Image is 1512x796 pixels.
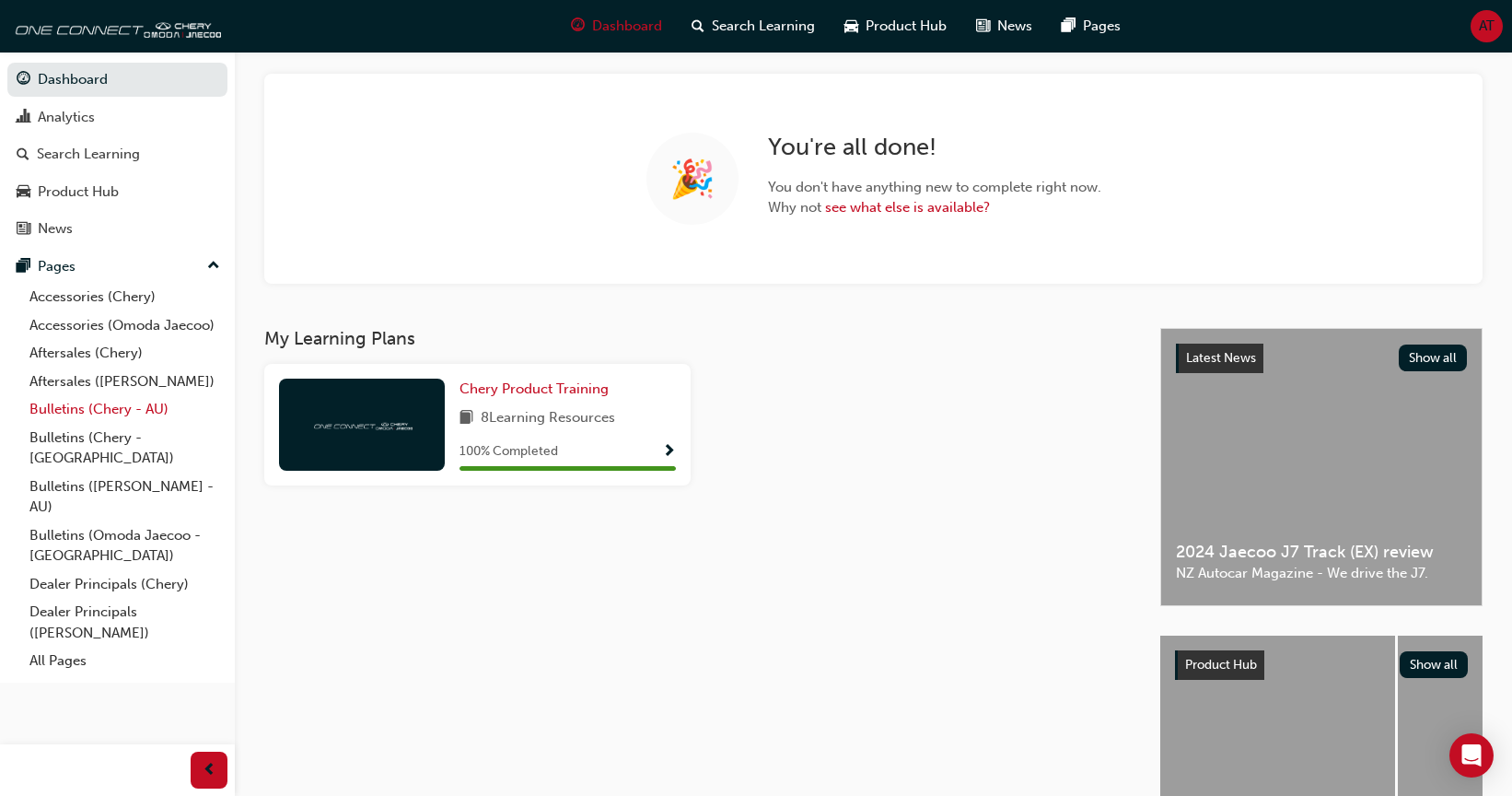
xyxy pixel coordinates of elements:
span: Show Progress [662,444,676,461]
span: Search Learning [712,16,815,37]
a: Dashboard [7,63,227,97]
a: News [7,212,227,246]
span: pages-icon [1062,15,1076,38]
span: news-icon [976,15,990,38]
div: Product Hub [38,181,119,203]
span: Product Hub [1185,657,1257,673]
a: Accessories (Omoda Jaecoo) [22,311,227,340]
div: Search Learning [37,144,140,165]
a: Aftersales ([PERSON_NAME]) [22,368,227,396]
span: AT [1479,16,1495,37]
button: Show Progress [662,440,676,463]
span: NZ Autocar Magazine - We drive the J7. [1176,563,1467,584]
button: Show all [1400,651,1469,678]
div: Analytics [38,107,95,128]
a: Bulletins ([PERSON_NAME] - AU) [22,473,227,521]
a: car-iconProduct Hub [830,7,961,45]
a: Chery Product Training [459,379,616,400]
span: Pages [1083,16,1121,37]
button: Pages [7,250,227,284]
span: 2024 Jaecoo J7 Track (EX) review [1176,542,1467,563]
a: search-iconSearch Learning [677,7,830,45]
a: guage-iconDashboard [556,7,677,45]
a: All Pages [22,647,227,675]
span: 100 % Completed [459,441,558,462]
span: pages-icon [17,259,30,275]
button: DashboardAnalyticsSearch LearningProduct HubNews [7,59,227,250]
a: Product Hub [7,175,227,209]
span: 8 Learning Resources [481,407,615,430]
span: news-icon [17,221,30,238]
span: Chery Product Training [459,380,609,397]
span: Dashboard [592,16,662,37]
a: pages-iconPages [1047,7,1135,45]
span: News [997,16,1032,37]
a: see what else is available? [825,199,990,216]
span: car-icon [17,184,30,201]
a: Latest NewsShow all [1176,344,1467,373]
button: Show all [1399,345,1468,371]
div: Pages [38,256,76,277]
span: up-icon [207,254,220,278]
h2: You're all done! [768,133,1101,162]
img: oneconnect [311,416,413,433]
a: Analytics [7,100,227,135]
span: Latest News [1186,350,1256,366]
span: Product Hub [866,16,947,37]
span: search-icon [692,15,704,38]
a: Bulletins (Chery - [GEOGRAPHIC_DATA]) [22,424,227,473]
span: search-icon [17,146,29,163]
a: Dealer Principals (Chery) [22,570,227,599]
a: Bulletins (Chery - AU) [22,395,227,424]
div: Open Intercom Messenger [1449,733,1494,778]
span: Why not [768,197,1101,218]
span: car-icon [844,15,858,38]
a: Latest NewsShow all2024 Jaecoo J7 Track (EX) reviewNZ Autocar Magazine - We drive the J7. [1160,328,1483,606]
a: news-iconNews [961,7,1047,45]
a: Bulletins (Omoda Jaecoo - [GEOGRAPHIC_DATA]) [22,521,227,570]
a: Accessories (Chery) [22,283,227,311]
a: Dealer Principals ([PERSON_NAME]) [22,598,227,647]
h3: My Learning Plans [264,328,1131,349]
span: chart-icon [17,110,30,126]
span: 🎉 [669,169,715,190]
div: News [38,218,73,240]
span: You don't have anything new to complete right now. [768,177,1101,198]
span: book-icon [459,407,473,430]
a: Product HubShow all [1175,650,1468,680]
span: guage-icon [17,72,30,88]
a: Search Learning [7,137,227,171]
span: guage-icon [571,15,585,38]
img: oneconnect [9,7,221,44]
a: Aftersales (Chery) [22,339,227,368]
button: AT [1471,10,1503,42]
span: prev-icon [203,759,216,782]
